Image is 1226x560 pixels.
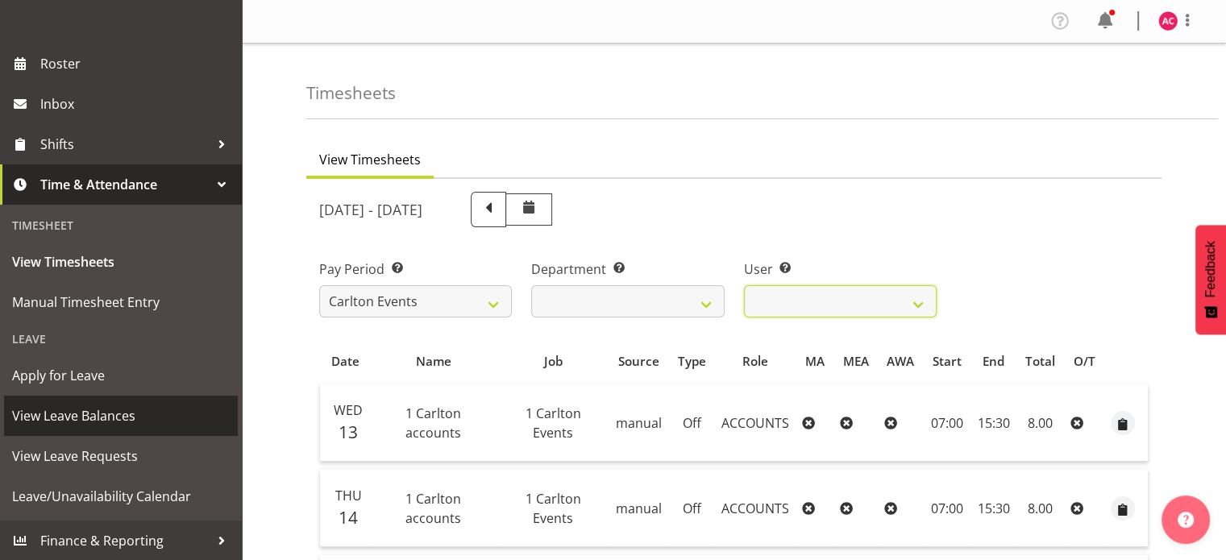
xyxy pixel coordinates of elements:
span: Start [933,352,962,371]
button: Feedback - Show survey [1195,225,1226,334]
a: Leave/Unavailability Calendar [4,476,238,516]
span: Thu [335,487,362,504]
div: Timesheet [4,209,238,242]
span: View Timesheets [12,250,230,274]
span: O/T [1074,352,1095,371]
a: View Timesheets [4,242,238,282]
span: 1 Carlton accounts [405,404,461,442]
h4: Timesheets [306,84,396,102]
div: Leave [4,322,238,355]
span: Type [678,352,706,371]
span: 1 Carlton Events [526,490,581,527]
a: View Leave Requests [4,436,238,476]
td: 8.00 [1016,470,1064,547]
img: amanda-craig9916.jpg [1158,11,1178,31]
span: manual [616,500,662,517]
span: Manual Timesheet Entry [12,290,230,314]
td: 07:00 [924,470,971,547]
span: Name [416,352,451,371]
span: AWA [887,352,914,371]
td: 15:30 [970,470,1016,547]
span: ACCOUNTS [721,500,789,517]
td: 8.00 [1016,384,1064,462]
span: Apply for Leave [12,363,230,388]
label: Department [531,259,724,279]
label: Pay Period [319,259,512,279]
h5: [DATE] - [DATE] [319,201,422,218]
span: Wed [334,401,363,419]
span: Leave/Unavailability Calendar [12,484,230,508]
span: 1 Carlton Events [526,404,581,442]
span: View Leave Requests [12,444,230,468]
span: View Timesheets [319,150,421,169]
td: Off [669,470,716,547]
span: Source [618,352,659,371]
span: Time & Attendance [40,172,210,197]
span: Inbox [40,92,234,116]
span: View Leave Balances [12,404,230,428]
span: Job [544,352,563,371]
span: ACCOUNTS [721,414,789,432]
span: MA [805,352,825,371]
a: Manual Timesheet Entry [4,282,238,322]
td: Off [669,384,716,462]
span: Shifts [40,132,210,156]
img: help-xxl-2.png [1178,512,1194,528]
span: 13 [339,421,358,443]
a: View Leave Balances [4,396,238,436]
label: User [744,259,937,279]
span: MEA [842,352,868,371]
span: Date [331,352,359,371]
span: manual [616,414,662,432]
span: Feedback [1203,241,1218,297]
span: 14 [339,506,358,529]
span: 1 Carlton accounts [405,490,461,527]
span: Roster [40,52,234,76]
span: Finance & Reporting [40,529,210,553]
a: Apply for Leave [4,355,238,396]
td: 15:30 [970,384,1016,462]
span: Role [742,352,768,371]
td: 07:00 [924,384,971,462]
span: Total [1025,352,1055,371]
span: End [983,352,1004,371]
